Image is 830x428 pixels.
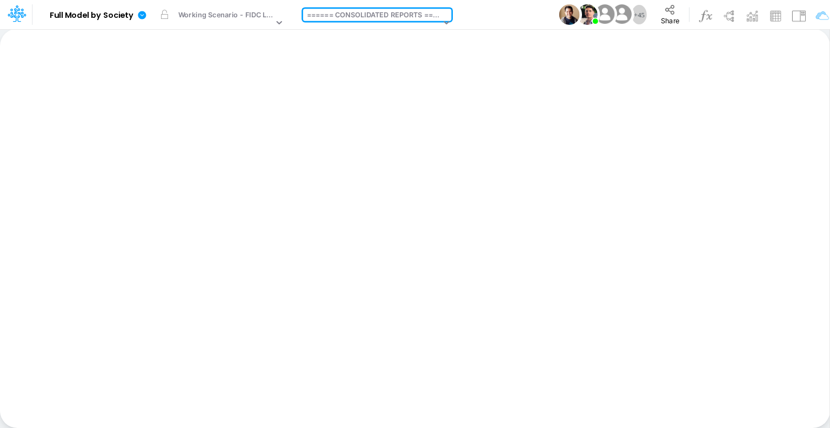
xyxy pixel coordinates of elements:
button: Share [652,1,688,28]
div: ====== CONSOLIDATED REPORTS ====== [307,10,441,22]
img: User Image Icon [577,4,598,25]
div: Working Scenario - FIDC Loans [178,10,273,22]
img: User Image Icon [610,2,634,27]
span: + 45 [634,11,645,18]
img: User Image Icon [559,4,580,25]
b: Full Model by Society [50,11,133,21]
img: User Image Icon [593,2,617,27]
span: Share [661,16,679,24]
